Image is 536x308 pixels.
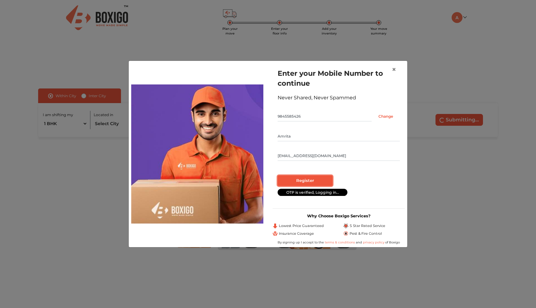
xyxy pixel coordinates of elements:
[325,240,356,244] a: terms & conditions
[350,223,385,229] span: 5 Star Rated Service
[278,189,347,196] div: OTP is verified, Logging in...
[387,61,401,78] button: Close
[273,240,405,245] div: By signing up I accept to the and of Boxigo
[278,175,333,186] input: Register
[372,111,400,121] input: Change
[278,151,400,161] input: Email Id
[131,84,263,224] img: relocation-img
[278,131,400,141] input: Your Name
[350,231,382,236] span: Pest & Fire Control
[279,223,324,229] span: Lowest Price Guaranteed
[278,111,372,121] input: Mobile No
[279,231,314,236] span: Insurance Coverage
[278,68,400,88] h1: Enter your Mobile Number to continue
[392,65,396,74] span: ×
[273,214,405,218] h3: Why Choose Boxigo Services?
[362,240,385,244] a: privacy policy
[278,94,400,102] div: Never Shared, Never Spammed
